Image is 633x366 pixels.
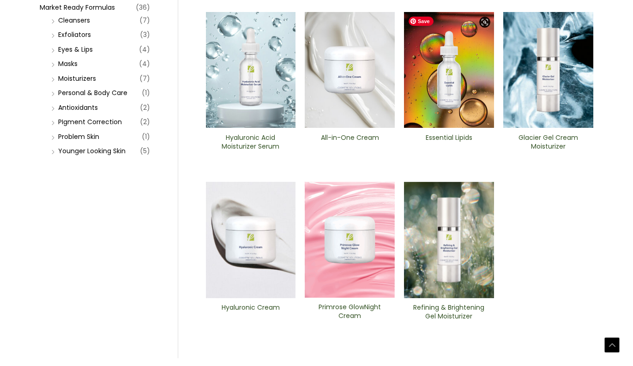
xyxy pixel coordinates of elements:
[58,132,99,141] a: Problem Skin
[305,12,395,128] img: All In One Cream
[58,146,126,156] a: Younger Looking Skin
[313,133,387,154] a: All-in-One ​Cream
[313,303,387,320] h2: Primrose GlowNight Cream
[412,133,486,151] h2: Essential Lipids
[58,103,98,112] a: Antioxidants
[213,133,288,154] a: Hyaluronic Acid Moisturizer Serum
[58,45,93,54] a: Eyes & Lips
[58,16,90,25] a: Cleansers
[409,17,434,26] span: Save
[58,59,78,68] a: Masks
[139,43,150,56] span: (4)
[412,303,486,321] h2: Refining & Brightening Gel Moisturizer
[313,303,387,324] a: Primrose GlowNight Cream
[136,1,150,14] span: (36)
[58,30,91,39] a: Exfoliators
[140,115,150,128] span: (2)
[213,303,288,321] h2: Hyaluronic Cream
[305,182,395,298] img: Primrose Glow Night Cream
[206,12,296,128] img: Hyaluronic moisturizer Serum
[213,303,288,324] a: Hyaluronic Cream
[404,12,494,128] img: Essential Lipids
[313,133,387,151] h2: All-in-One ​Cream
[40,3,115,12] a: Market Ready Formulas
[412,133,486,154] a: Essential Lipids
[140,28,150,41] span: (3)
[139,14,150,27] span: (7)
[404,182,494,298] img: Refining and Brightening Gel Moisturizer
[140,101,150,114] span: (2)
[503,12,593,128] img: Glacier Gel Moisturizer
[58,88,127,97] a: Personal & Body Care
[511,133,585,151] h2: Glacier Gel Cream Moisturizer
[142,86,150,99] span: (1)
[58,117,122,126] a: PIgment Correction
[412,303,486,324] a: Refining & Brightening Gel Moisturizer
[206,182,296,298] img: Hyaluronic Cream
[213,133,288,151] h2: Hyaluronic Acid Moisturizer Serum
[58,74,96,83] a: Moisturizers
[140,144,150,157] span: (5)
[139,72,150,85] span: (7)
[139,57,150,70] span: (4)
[142,130,150,143] span: (1)
[511,133,585,154] a: Glacier Gel Cream Moisturizer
